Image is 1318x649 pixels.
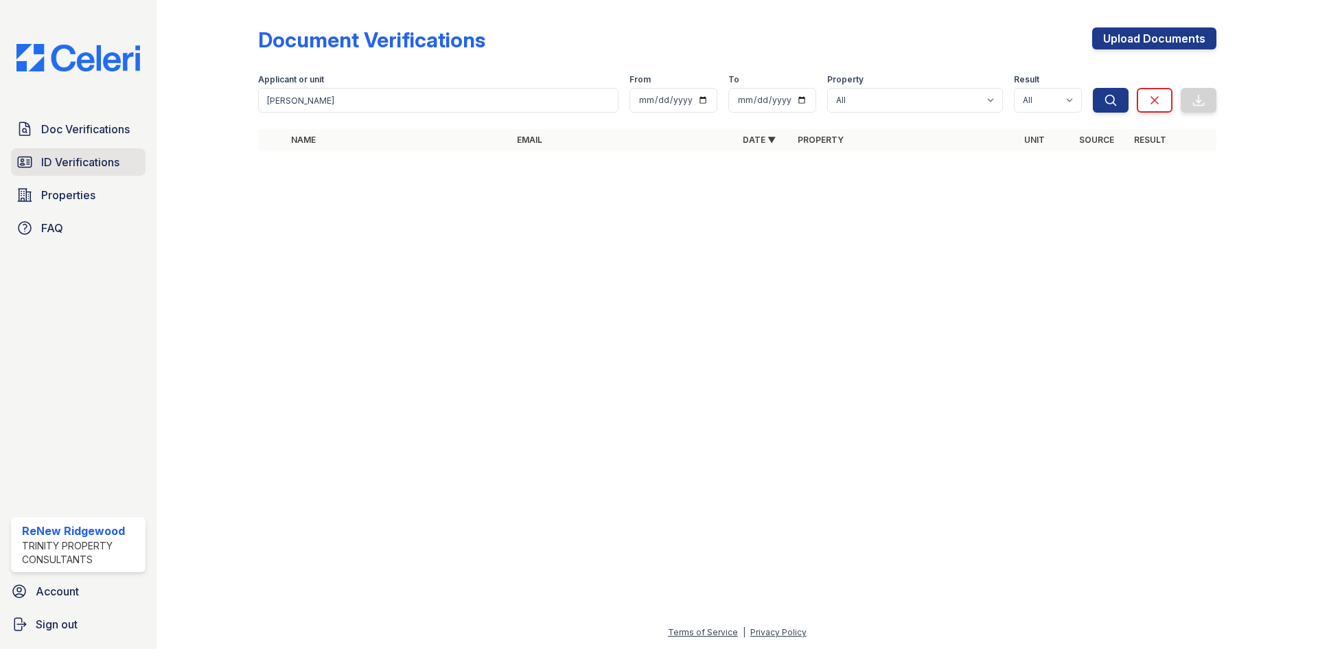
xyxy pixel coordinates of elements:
[11,115,146,143] a: Doc Verifications
[41,220,63,236] span: FAQ
[827,74,864,85] label: Property
[11,214,146,242] a: FAQ
[11,148,146,176] a: ID Verifications
[743,627,745,637] div: |
[1079,135,1114,145] a: Source
[41,154,119,170] span: ID Verifications
[5,578,151,605] a: Account
[798,135,844,145] a: Property
[41,121,130,137] span: Doc Verifications
[5,44,151,71] img: CE_Logo_Blue-a8612792a0a2168367f1c8372b55b34899dd931a85d93a1a3d3e32e68fde9ad4.png
[258,88,618,113] input: Search by name, email, or unit number
[22,539,140,567] div: Trinity Property Consultants
[750,627,807,637] a: Privacy Policy
[728,74,739,85] label: To
[36,583,79,600] span: Account
[1014,74,1039,85] label: Result
[36,616,78,633] span: Sign out
[11,181,146,209] a: Properties
[22,523,140,539] div: ReNew Ridgewood
[1092,27,1216,49] a: Upload Documents
[668,627,738,637] a: Terms of Service
[1134,135,1166,145] a: Result
[291,135,316,145] a: Name
[41,187,95,203] span: Properties
[517,135,542,145] a: Email
[629,74,651,85] label: From
[1024,135,1045,145] a: Unit
[258,27,485,52] div: Document Verifications
[5,611,151,638] a: Sign out
[258,74,324,85] label: Applicant or unit
[743,135,776,145] a: Date ▼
